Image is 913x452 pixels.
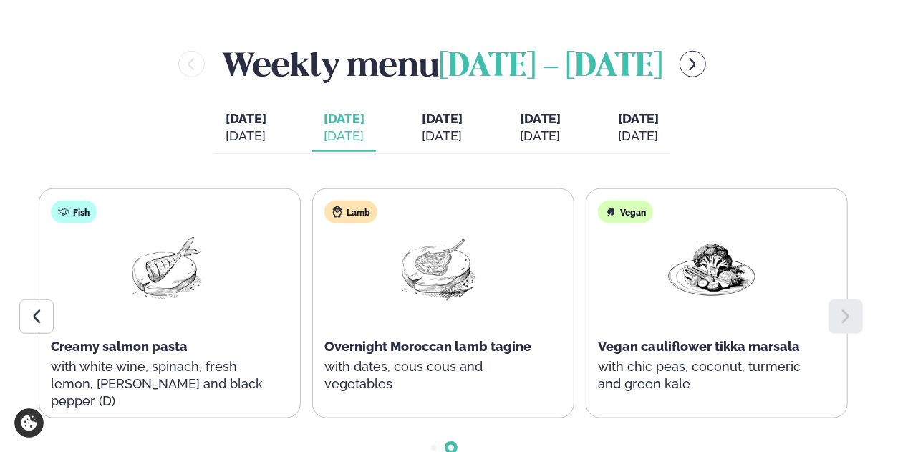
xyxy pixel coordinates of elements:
img: Vegan.png [666,235,758,302]
img: Lamb.svg [332,206,343,218]
h2: Weekly menu [222,41,662,87]
button: menu-btn-right [680,51,706,77]
span: Overnight Moroccan lamb tagine [324,339,531,354]
span: [DATE] [226,111,266,126]
a: Cookie settings [14,408,44,438]
img: Vegan.svg [605,206,617,218]
span: [DATE] [422,111,463,126]
img: Fish.png [119,235,211,302]
button: [DATE] [DATE] [312,105,376,152]
button: [DATE] [DATE] [410,105,474,152]
div: [DATE] [520,128,561,145]
button: menu-btn-left [178,51,205,77]
div: Fish [51,201,97,223]
div: Lamb [324,201,377,223]
p: with dates, cous cous and vegetables [324,358,552,393]
span: [DATE] [324,110,364,128]
p: with white wine, spinach, fresh lemon, [PERSON_NAME] and black pepper (D) [51,358,279,410]
span: Go to slide 1 [431,445,437,451]
img: Lamb-Meat.png [392,235,484,302]
span: [DATE] [520,111,561,126]
span: Vegan cauliflower tikka marsala [598,339,800,354]
p: with chic peas, coconut, turmeric and green kale [598,358,826,393]
span: Creamy salmon pasta [51,339,188,354]
div: [DATE] [324,128,364,145]
button: [DATE] [DATE] [607,105,670,152]
div: [DATE] [618,128,659,145]
span: [DATE] [618,111,659,126]
button: [DATE] [DATE] [214,105,278,152]
div: [DATE] [422,128,463,145]
img: fish.svg [58,206,69,218]
span: [DATE] - [DATE] [439,52,662,83]
div: [DATE] [226,128,266,145]
span: Go to slide 2 [448,445,454,451]
div: Vegan [598,201,653,223]
button: [DATE] [DATE] [508,105,572,152]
